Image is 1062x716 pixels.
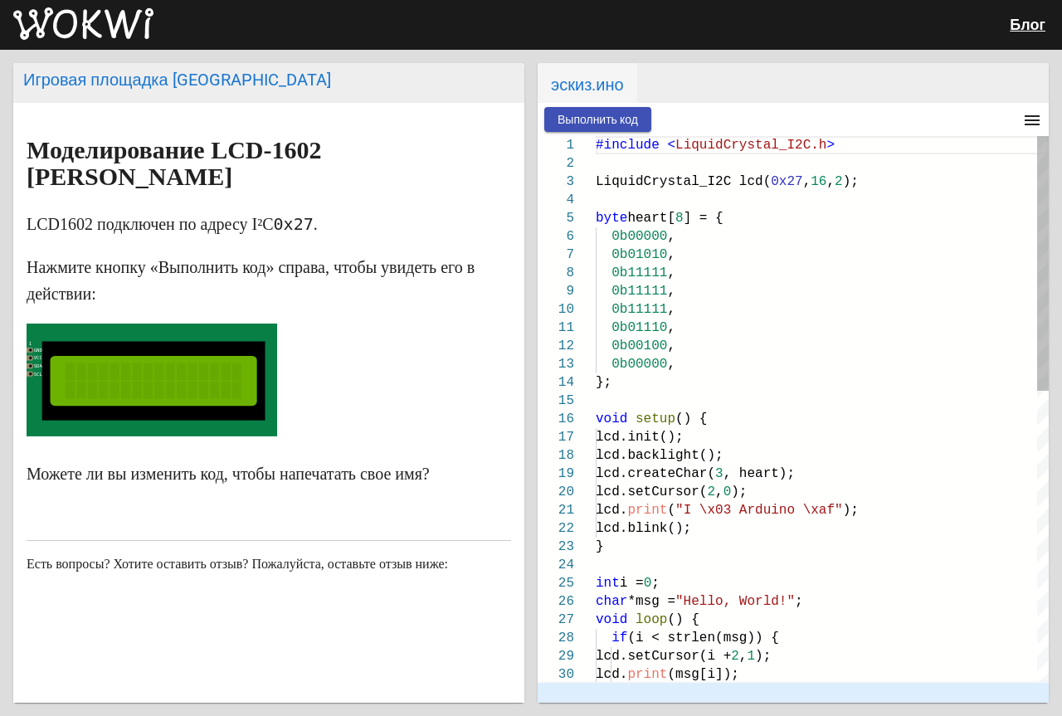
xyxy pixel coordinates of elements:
[538,319,574,337] div: 11
[274,214,314,234] code: 0x27
[611,631,627,645] span: if
[627,503,667,518] span: print
[538,410,574,428] div: 16
[538,264,574,282] div: 8
[1022,110,1042,130] mat-icon: menu
[715,485,723,499] span: ,
[538,173,574,191] div: 3
[551,75,624,95] font: эскиз.ино
[755,649,771,664] span: );
[538,373,574,392] div: 14
[667,302,675,317] span: ,
[611,357,667,372] span: 0b00000
[596,412,627,426] span: void
[644,576,652,591] span: 0
[795,594,803,609] span: ;
[731,485,747,499] span: );
[538,227,574,246] div: 6
[715,466,723,481] span: 3
[667,612,699,627] span: () {
[538,592,574,611] div: 26
[731,649,739,664] span: 2
[538,647,574,665] div: 29
[596,649,731,664] span: lcd.setCursor(i +
[667,247,675,262] span: ,
[538,538,574,556] div: 23
[811,174,826,189] span: 16
[636,412,675,426] span: setup
[538,465,574,483] div: 19
[739,649,748,664] span: ,
[538,136,574,154] div: 1
[596,430,684,445] span: lcd.init();
[611,320,667,335] span: 0b01110
[538,300,574,319] div: 10
[675,503,843,518] span: "I \x03 Arduino \xaf"
[667,284,675,299] span: ,
[627,594,675,609] span: *msg =
[596,594,627,609] span: char
[747,649,755,664] span: 1
[538,392,574,410] div: 15
[675,412,707,426] span: () {
[596,485,707,499] span: lcd.setCursor(
[723,485,732,499] span: 0
[558,113,638,126] font: Выполнить код
[596,211,627,226] span: byte
[27,215,274,233] font: LCD1602 подключен по адресу I²C
[675,211,684,226] span: 8
[723,466,795,481] span: , heart);
[667,229,675,244] span: ,
[675,138,826,153] span: LiquidCrystal_I2C.h
[826,174,835,189] span: ,
[538,501,574,519] div: 21
[596,539,604,554] span: }
[596,521,691,536] span: lcd.blink();
[538,556,574,574] div: 24
[538,428,574,446] div: 17
[667,503,675,518] span: (
[835,174,843,189] span: 2
[620,576,644,591] span: i =
[27,258,475,303] font: Нажмите кнопку «Выполнить код» справа, чтобы увидеть его в действии:
[13,7,153,41] img: Вокви
[627,211,675,226] span: heart[
[843,174,859,189] span: );
[538,209,574,227] div: 5
[667,339,675,353] span: ,
[596,576,620,591] span: int
[538,665,574,684] div: 30
[707,485,715,499] span: 2
[826,138,835,153] span: >
[596,138,660,153] span: #include
[538,629,574,647] div: 28
[538,246,574,264] div: 7
[803,174,811,189] span: ,
[667,265,675,280] span: ,
[27,465,430,483] font: Можете ли вы изменить код, чтобы напечатать свое имя?
[538,519,574,538] div: 22
[538,574,574,592] div: 25
[611,302,667,317] span: 0b11111
[27,136,322,190] font: Моделирование LCD-1602 [PERSON_NAME]
[843,503,859,518] span: );
[627,667,667,682] span: print
[1010,16,1045,33] a: Блог
[538,191,574,209] div: 4
[611,247,667,262] span: 0b01010
[23,70,331,90] font: Игровая площадка [GEOGRAPHIC_DATA]
[651,576,660,591] span: ;
[667,138,675,153] span: <
[596,448,723,463] span: lcd.backlight();
[596,174,771,189] span: LiquidCrystal_I2C lcd(
[596,136,597,137] textarea: Editor content;Press Alt+F1 for Accessibility Options.
[538,355,574,373] div: 13
[538,483,574,501] div: 20
[684,211,723,226] span: ] = {
[611,229,667,244] span: 0b00000
[627,631,778,645] span: (i < strlen(msg)) {
[596,503,627,518] span: lcd.
[314,215,318,233] font: .
[538,282,574,300] div: 9
[596,667,627,682] span: lcd.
